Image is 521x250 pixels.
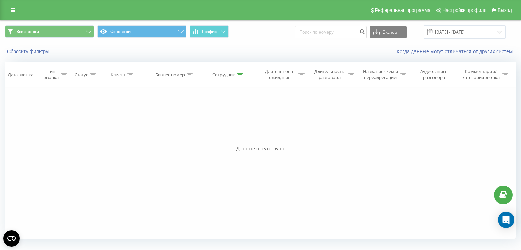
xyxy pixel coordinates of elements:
button: Экспорт [370,26,407,38]
div: Аудиозапись разговора [414,69,454,80]
div: Тип звонка [43,69,59,80]
span: Все звонки [16,29,39,34]
button: Open CMP widget [3,230,20,247]
span: График [202,29,217,34]
button: Основной [97,25,186,38]
div: Дата звонка [8,72,33,78]
div: Open Intercom Messenger [498,212,514,228]
a: Когда данные могут отличаться от других систем [397,48,516,55]
div: Название схемы переадресации [362,69,399,80]
span: Настройки профиля [442,7,486,13]
div: Статус [75,72,88,78]
button: График [190,25,229,38]
span: Выход [498,7,512,13]
div: Комментарий/категория звонка [461,69,501,80]
button: Сбросить фильтры [5,48,53,55]
div: Данные отсутствуют [5,145,516,152]
button: Все звонки [5,25,94,38]
div: Сотрудник [212,72,235,78]
div: Длительность разговора [312,69,347,80]
div: Длительность ожидания [263,69,297,80]
span: Реферальная программа [375,7,430,13]
input: Поиск по номеру [295,26,367,38]
div: Клиент [111,72,126,78]
div: Бизнес номер [155,72,185,78]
